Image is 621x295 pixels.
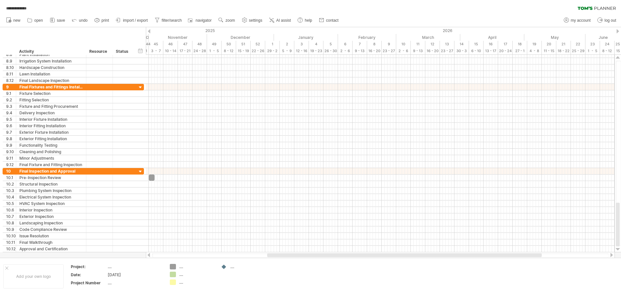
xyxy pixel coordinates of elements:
div: 9 [382,41,396,48]
div: 22 - 26 [251,48,265,54]
div: .... [230,264,266,269]
div: 51 [236,41,251,48]
div: March 2026 [396,34,460,41]
div: 9 - 13 [411,48,425,54]
div: 23 - 27 [382,48,396,54]
div: Landscaping Inspection [19,220,83,226]
div: Fitting Selection [19,97,83,103]
span: my account [571,18,591,23]
div: Hardscape Construction [19,64,83,71]
div: 8.12 [6,77,16,84]
div: 10 [6,168,16,174]
div: Exterior Fitting Installation [19,136,83,142]
div: 20 [542,41,556,48]
div: Final Inspection and Approval [19,168,83,174]
div: 8.11 [6,71,16,77]
a: undo [70,16,90,25]
div: 30 - 3 [454,48,469,54]
span: print [102,18,109,23]
div: Electrical System Inspection [19,194,83,200]
div: Status [116,48,130,55]
div: 45 [149,41,163,48]
div: 8.9 [6,58,16,64]
a: open [26,16,45,25]
div: 27 - 1 [513,48,527,54]
div: Issue Resolution [19,233,83,239]
span: open [34,18,43,23]
div: 16 - 20 [425,48,440,54]
div: 16 - 20 [367,48,382,54]
div: 48 [192,41,207,48]
span: navigator [196,18,212,23]
div: 9.11 [6,155,16,161]
span: filter/search [162,18,182,23]
div: January 2026 [274,34,338,41]
div: 23 - 27 [440,48,454,54]
div: 6 - 10 [469,48,484,54]
div: 9.8 [6,136,16,142]
div: 10.7 [6,213,16,220]
span: settings [249,18,262,23]
div: Fixture Selection [19,90,83,96]
div: Code Compliance Review [19,226,83,233]
div: Exterior Inspection [19,213,83,220]
div: 9.7 [6,129,16,135]
div: 10.4 [6,194,16,200]
div: Pre-Inspection Review [19,175,83,181]
div: Approval and Certification [19,246,83,252]
div: 17 - 21 [178,48,192,54]
div: 5 - 9 [280,48,294,54]
div: 50 [222,41,236,48]
div: Cleaning and Polishing [19,149,83,155]
div: Project: [71,264,106,269]
div: 20 - 24 [498,48,513,54]
div: November 2025 [149,34,207,41]
div: 25 - 29 [571,48,585,54]
div: 3 [294,41,309,48]
a: settings [240,16,264,25]
div: 17 [498,41,513,48]
div: 9.10 [6,149,16,155]
div: Structural Inspection [19,181,83,187]
div: 9.2 [6,97,16,103]
div: 9.9 [6,142,16,148]
div: 10.12 [6,246,16,252]
div: 10.3 [6,187,16,194]
div: Activity [19,48,82,55]
div: 12 - 16 [294,48,309,54]
div: 10.10 [6,233,16,239]
div: 14 [454,41,469,48]
div: 7 [353,41,367,48]
div: 10.5 [6,200,16,207]
div: Add your own logo [3,264,64,289]
div: 9.4 [6,110,16,116]
span: zoom [225,18,235,23]
div: 9 [6,84,16,90]
a: navigator [187,16,213,25]
div: 52 [251,41,265,48]
a: help [296,16,314,25]
div: 3 - 7 [149,48,163,54]
div: Minor Adjustments [19,155,83,161]
span: log out [605,18,616,23]
div: .... [179,279,214,285]
div: 24 - 28 [192,48,207,54]
div: [DATE] [108,272,162,278]
div: 29 - 2 [265,48,280,54]
div: .... [108,280,162,286]
div: 2 - 6 [338,48,353,54]
div: 10.11 [6,239,16,245]
a: my account [562,16,593,25]
div: Delivery Inspection [19,110,83,116]
div: 9.3 [6,103,16,109]
a: log out [596,16,618,25]
span: import / export [123,18,148,23]
div: 10.2 [6,181,16,187]
div: February 2026 [338,34,396,41]
div: Functionality Testing [19,142,83,148]
div: 15 [469,41,484,48]
div: 22 [571,41,585,48]
div: 15 - 19 [236,48,251,54]
span: save [57,18,65,23]
div: 10.8 [6,220,16,226]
